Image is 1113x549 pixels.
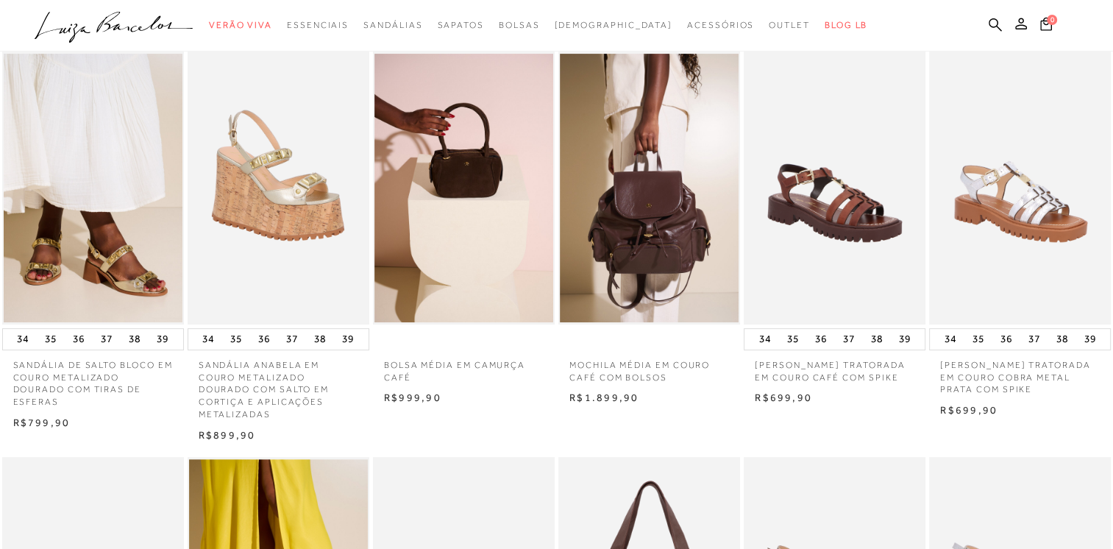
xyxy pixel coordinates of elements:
[560,54,739,322] a: MOCHILA MÉDIA EM COURO CAFÉ COM BOLSOS MOCHILA MÉDIA EM COURO CAFÉ COM BOLSOS
[310,329,330,350] button: 38
[4,54,182,322] img: SANDÁLIA DE SALTO BLOCO EM COURO METALIZADO DOURADO COM TIRAS DE ESFERAS
[384,392,441,403] span: R$999,90
[374,54,553,322] img: BOLSA MÉDIA EM CAMURÇA CAFÉ
[189,54,368,322] img: SANDÁLIA ANABELA EM COURO METALIZADO DOURADO COM SALTO EM CORTIÇA E APLICAÇÕES METALIZADAS
[560,54,739,322] img: MOCHILA MÉDIA EM COURO CAFÉ COM BOLSOS
[40,329,61,350] button: 35
[569,392,639,403] span: R$1.899,90
[1036,16,1056,36] button: 0
[1024,329,1045,350] button: 37
[744,350,925,384] a: [PERSON_NAME] TRATORADA EM COURO CAFÉ COM SPIKE
[287,12,349,39] a: categoryNavScreenReaderText
[198,329,218,350] button: 34
[554,12,672,39] a: noSubCategoriesText
[940,329,961,350] button: 34
[867,329,887,350] button: 38
[363,12,422,39] a: categoryNavScreenReaderText
[996,329,1017,350] button: 36
[338,329,358,350] button: 39
[1052,329,1073,350] button: 38
[189,54,368,322] a: SANDÁLIA ANABELA EM COURO METALIZADO DOURADO COM SALTO EM CORTIÇA E APLICAÇÕES METALIZADAS SANDÁL...
[687,12,754,39] a: categoryNavScreenReaderText
[2,350,184,408] a: SANDÁLIA DE SALTO BLOCO EM COURO METALIZADO DOURADO COM TIRAS DE ESFERAS
[929,350,1111,396] a: [PERSON_NAME] TRATORADA EM COURO COBRA METAL PRATA COM SPIKE
[226,329,246,350] button: 35
[755,329,775,350] button: 34
[13,329,33,350] button: 34
[199,429,256,441] span: R$899,90
[96,329,117,350] button: 37
[968,329,989,350] button: 35
[188,350,369,421] a: SANDÁLIA ANABELA EM COURO METALIZADO DOURADO COM SALTO EM CORTIÇA E APLICAÇÕES METALIZADAS
[769,20,810,30] span: Outlet
[437,20,483,30] span: Sapatos
[209,20,272,30] span: Verão Viva
[940,404,998,416] span: R$699,90
[152,329,173,350] button: 39
[755,392,812,403] span: R$699,90
[254,329,274,350] button: 36
[1047,15,1057,25] span: 0
[4,54,182,322] a: SANDÁLIA DE SALTO BLOCO EM COURO METALIZADO DOURADO COM TIRAS DE ESFERAS SANDÁLIA DE SALTO BLOCO ...
[825,12,867,39] a: BLOG LB
[437,12,483,39] a: categoryNavScreenReaderText
[373,350,555,384] a: BOLSA MÉDIA EM CAMURÇA CAFÉ
[209,12,272,39] a: categoryNavScreenReaderText
[554,20,672,30] span: [DEMOGRAPHIC_DATA]
[558,350,740,384] a: MOCHILA MÉDIA EM COURO CAFÉ COM BOLSOS
[13,417,71,428] span: R$799,90
[769,12,810,39] a: categoryNavScreenReaderText
[499,20,540,30] span: Bolsas
[499,12,540,39] a: categoryNavScreenReaderText
[783,329,803,350] button: 35
[363,20,422,30] span: Sandálias
[811,329,831,350] button: 36
[1080,329,1100,350] button: 39
[931,54,1109,322] img: SANDÁLIA TRATORADA EM COURO COBRA METAL PRATA COM SPIKE
[687,20,754,30] span: Acessórios
[895,329,915,350] button: 39
[124,329,145,350] button: 38
[68,329,89,350] button: 36
[825,20,867,30] span: BLOG LB
[282,329,302,350] button: 37
[287,20,349,30] span: Essenciais
[931,54,1109,322] a: SANDÁLIA TRATORADA EM COURO COBRA METAL PRATA COM SPIKE SANDÁLIA TRATORADA EM COURO COBRA METAL P...
[745,54,924,322] a: SANDÁLIA TRATORADA EM COURO CAFÉ COM SPIKE SANDÁLIA TRATORADA EM COURO CAFÉ COM SPIKE
[745,54,924,322] img: SANDÁLIA TRATORADA EM COURO CAFÉ COM SPIKE
[839,329,859,350] button: 37
[374,54,553,322] a: BOLSA MÉDIA EM CAMURÇA CAFÉ BOLSA MÉDIA EM CAMURÇA CAFÉ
